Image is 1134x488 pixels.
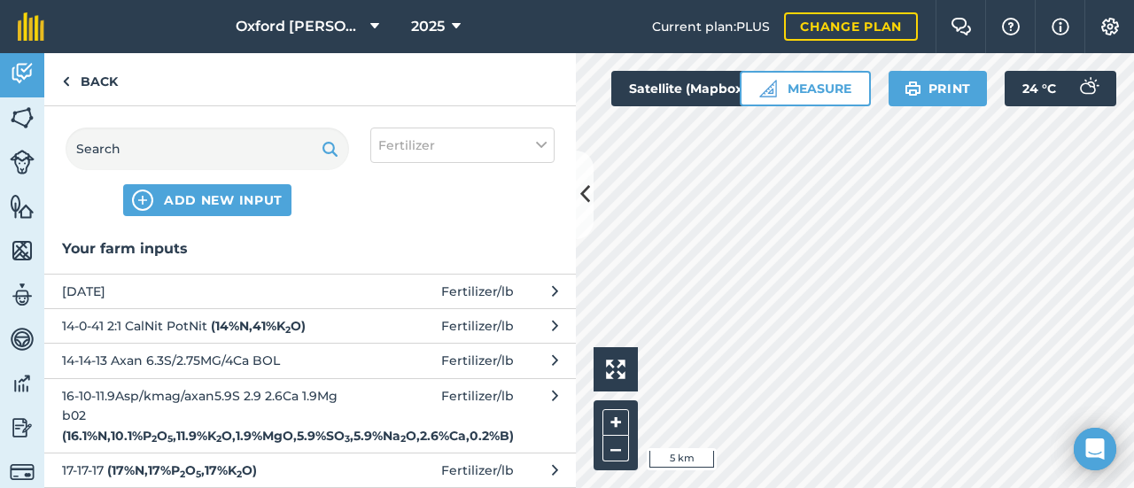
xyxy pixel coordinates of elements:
img: A question mark icon [1000,18,1021,35]
input: Search [66,128,349,170]
span: 17-17-17 [62,461,352,480]
span: 24 ° C [1022,71,1056,106]
sub: 2 [400,433,406,445]
span: Fertilizer / lb [441,386,514,445]
img: svg+xml;base64,PD94bWwgdmVyc2lvbj0iMS4wIiBlbmNvZGluZz0idXRmLTgiPz4KPCEtLSBHZW5lcmF0b3I6IEFkb2JlIE... [10,326,35,352]
img: svg+xml;base64,PHN2ZyB4bWxucz0iaHR0cDovL3d3dy53My5vcmcvMjAwMC9zdmciIHdpZHRoPSI5IiBoZWlnaHQ9IjI0Ii... [62,71,70,92]
img: svg+xml;base64,PHN2ZyB4bWxucz0iaHR0cDovL3d3dy53My5vcmcvMjAwMC9zdmciIHdpZHRoPSI1NiIgaGVpZ2h0PSI2MC... [10,105,35,131]
img: svg+xml;base64,PD94bWwgdmVyc2lvbj0iMS4wIiBlbmNvZGluZz0idXRmLTgiPz4KPCEtLSBHZW5lcmF0b3I6IEFkb2JlIE... [10,370,35,397]
button: – [602,436,629,461]
img: svg+xml;base64,PHN2ZyB4bWxucz0iaHR0cDovL3d3dy53My5vcmcvMjAwMC9zdmciIHdpZHRoPSIxOSIgaGVpZ2h0PSIyNC... [322,138,338,159]
img: svg+xml;base64,PHN2ZyB4bWxucz0iaHR0cDovL3d3dy53My5vcmcvMjAwMC9zdmciIHdpZHRoPSIxNCIgaGVpZ2h0PSIyNC... [132,190,153,211]
span: 2025 [411,16,445,37]
span: Fertilizer [378,136,435,155]
button: 14-14-13 Axan 6.3S/2.75MG/4Ca BOL Fertilizer/lb [44,343,576,377]
img: svg+xml;base64,PHN2ZyB4bWxucz0iaHR0cDovL3d3dy53My5vcmcvMjAwMC9zdmciIHdpZHRoPSI1NiIgaGVpZ2h0PSI2MC... [10,193,35,220]
button: Fertilizer [370,128,555,163]
span: 14-14-13 Axan 6.3S/2.75MG/4Ca BOL [62,351,352,370]
strong: ( 14 % N , 41 % K O ) [211,318,306,334]
img: svg+xml;base64,PD94bWwgdmVyc2lvbj0iMS4wIiBlbmNvZGluZz0idXRmLTgiPz4KPCEtLSBHZW5lcmF0b3I6IEFkb2JlIE... [10,60,35,87]
span: Fertilizer / lb [441,351,514,370]
strong: ( 16.1 % N , 10.1 % P O , 11.9 % K O , 1.9 % MgO , 5.9 % SO , 5.9 % Na O , 2.6 % Ca , 0.2 % B ) [62,428,514,444]
h3: Your farm inputs [44,237,576,260]
button: ADD NEW INPUT [123,184,291,216]
img: svg+xml;base64,PD94bWwgdmVyc2lvbj0iMS4wIiBlbmNvZGluZz0idXRmLTgiPz4KPCEtLSBHZW5lcmF0b3I6IEFkb2JlIE... [10,282,35,308]
sub: 2 [151,433,157,445]
button: 16-10-11.9Asp/kmag/axan5.9S 2.9 2.6Ca 1.9Mg b02 (16.1%N,10.1%P2O5,11.9%K2O,1.9%MgO,5.9%SO3,5.9%Na... [44,378,576,453]
img: svg+xml;base64,PHN2ZyB4bWxucz0iaHR0cDovL3d3dy53My5vcmcvMjAwMC9zdmciIHdpZHRoPSI1NiIgaGVpZ2h0PSI2MC... [10,237,35,264]
img: svg+xml;base64,PD94bWwgdmVyc2lvbj0iMS4wIiBlbmNvZGluZz0idXRmLTgiPz4KPCEtLSBHZW5lcmF0b3I6IEFkb2JlIE... [10,414,35,441]
img: fieldmargin Logo [18,12,44,41]
span: Fertilizer / lb [441,461,514,480]
a: Change plan [784,12,918,41]
sub: 2 [216,433,221,445]
sub: 5 [196,469,201,480]
span: Current plan : PLUS [652,17,770,36]
img: Four arrows, one pointing top left, one top right, one bottom right and the last bottom left [606,360,625,379]
span: Oxford [PERSON_NAME] Farm [236,16,363,37]
img: svg+xml;base64,PHN2ZyB4bWxucz0iaHR0cDovL3d3dy53My5vcmcvMjAwMC9zdmciIHdpZHRoPSIxOSIgaGVpZ2h0PSIyNC... [905,78,921,99]
button: + [602,409,629,436]
button: Measure [740,71,871,106]
button: [DATE] Fertilizer/lb [44,274,576,308]
strong: ( 17 % N , 17 % P O , 17 % K O ) [107,462,257,478]
img: svg+xml;base64,PD94bWwgdmVyc2lvbj0iMS4wIiBlbmNvZGluZz0idXRmLTgiPz4KPCEtLSBHZW5lcmF0b3I6IEFkb2JlIE... [10,150,35,174]
button: Satellite (Mapbox) [611,71,781,106]
sub: 5 [167,433,173,445]
sub: 2 [285,324,291,336]
button: 24 °C [1005,71,1116,106]
button: 14-0-41 2:1 CalNit PotNit (14%N,41%K2O)Fertilizer/lb [44,308,576,343]
span: Fertilizer / lb [441,282,514,301]
div: Open Intercom Messenger [1074,428,1116,470]
img: svg+xml;base64,PD94bWwgdmVyc2lvbj0iMS4wIiBlbmNvZGluZz0idXRmLTgiPz4KPCEtLSBHZW5lcmF0b3I6IEFkb2JlIE... [1070,71,1106,106]
span: ADD NEW INPUT [164,191,283,209]
a: Back [44,53,136,105]
span: [DATE] [62,282,352,301]
span: 16-10-11.9Asp/kmag/axan5.9S 2.9 2.6Ca 1.9Mg b02 [62,386,352,445]
img: Two speech bubbles overlapping with the left bubble in the forefront [951,18,972,35]
sub: 2 [180,469,185,480]
img: Ruler icon [759,80,777,97]
img: A cog icon [1099,18,1121,35]
img: svg+xml;base64,PHN2ZyB4bWxucz0iaHR0cDovL3d3dy53My5vcmcvMjAwMC9zdmciIHdpZHRoPSIxNyIgaGVpZ2h0PSIxNy... [1052,16,1069,37]
button: 17-17-17 (17%N,17%P2O5,17%K2O)Fertilizer/lb [44,453,576,487]
img: svg+xml;base64,PD94bWwgdmVyc2lvbj0iMS4wIiBlbmNvZGluZz0idXRmLTgiPz4KPCEtLSBHZW5lcmF0b3I6IEFkb2JlIE... [10,460,35,484]
sub: 3 [345,433,350,445]
span: Fertilizer / lb [441,316,514,336]
span: 14-0-41 2:1 CalNit PotNit [62,316,352,336]
sub: 2 [237,469,242,480]
button: Print [889,71,988,106]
